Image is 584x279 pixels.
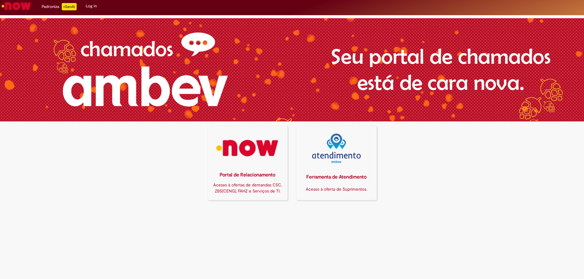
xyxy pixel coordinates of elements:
[208,126,288,200] a: Portal de Relacionamento Acesso à ofertas de demandas CSC, ZBS(CENG), FAHZ e Serviços de TI.
[297,126,377,200] a: Ferramenta de Atendimento Acesso à oferta de Suprimentos.
[300,174,373,181] div: Ferramenta de Atendimento
[62,3,77,10] p: +GenAi
[42,3,77,10] div: Padroniza
[211,172,284,179] div: Portal de Relacionamento
[211,134,283,163] img: logo_now.png
[312,134,361,163] img: logo_atentdimento.png
[211,182,284,194] div: Acesso à ofertas de demandas CSC, ZBS(CENG), FAHZ e Serviços de TI.
[300,186,373,192] div: Acesso à oferta de Suprimentos.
